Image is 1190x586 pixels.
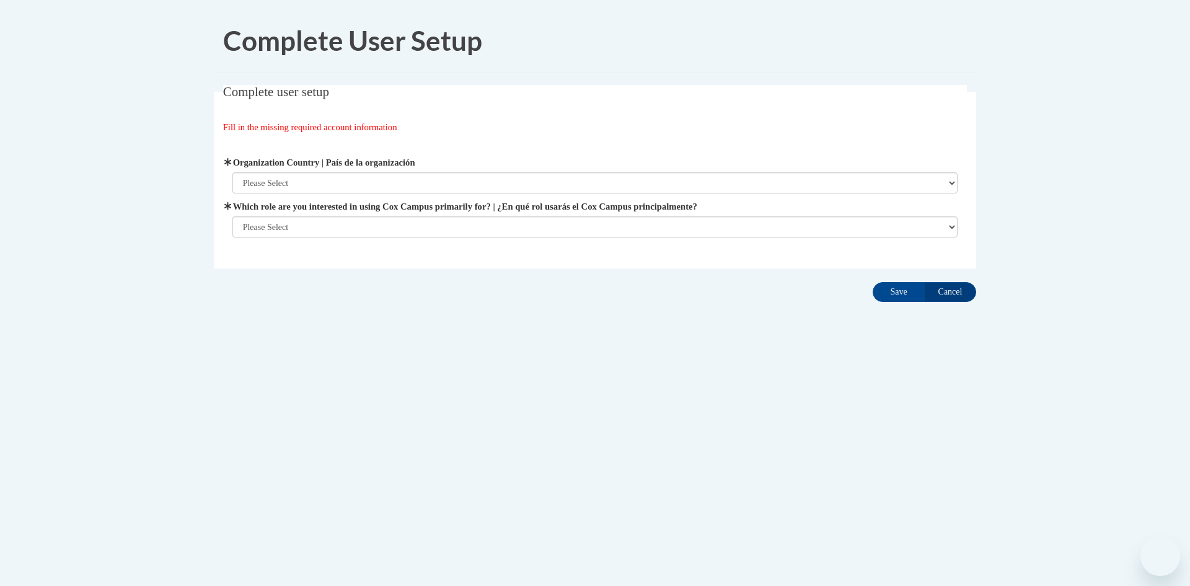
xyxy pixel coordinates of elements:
[232,156,958,169] label: Organization Country | País de la organización
[223,122,397,132] span: Fill in the missing required account information
[924,282,976,302] input: Cancel
[223,84,329,99] span: Complete user setup
[873,282,925,302] input: Save
[1140,536,1180,576] iframe: Button to launch messaging window
[232,200,958,213] label: Which role are you interested in using Cox Campus primarily for? | ¿En qué rol usarás el Cox Camp...
[223,24,482,56] span: Complete User Setup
